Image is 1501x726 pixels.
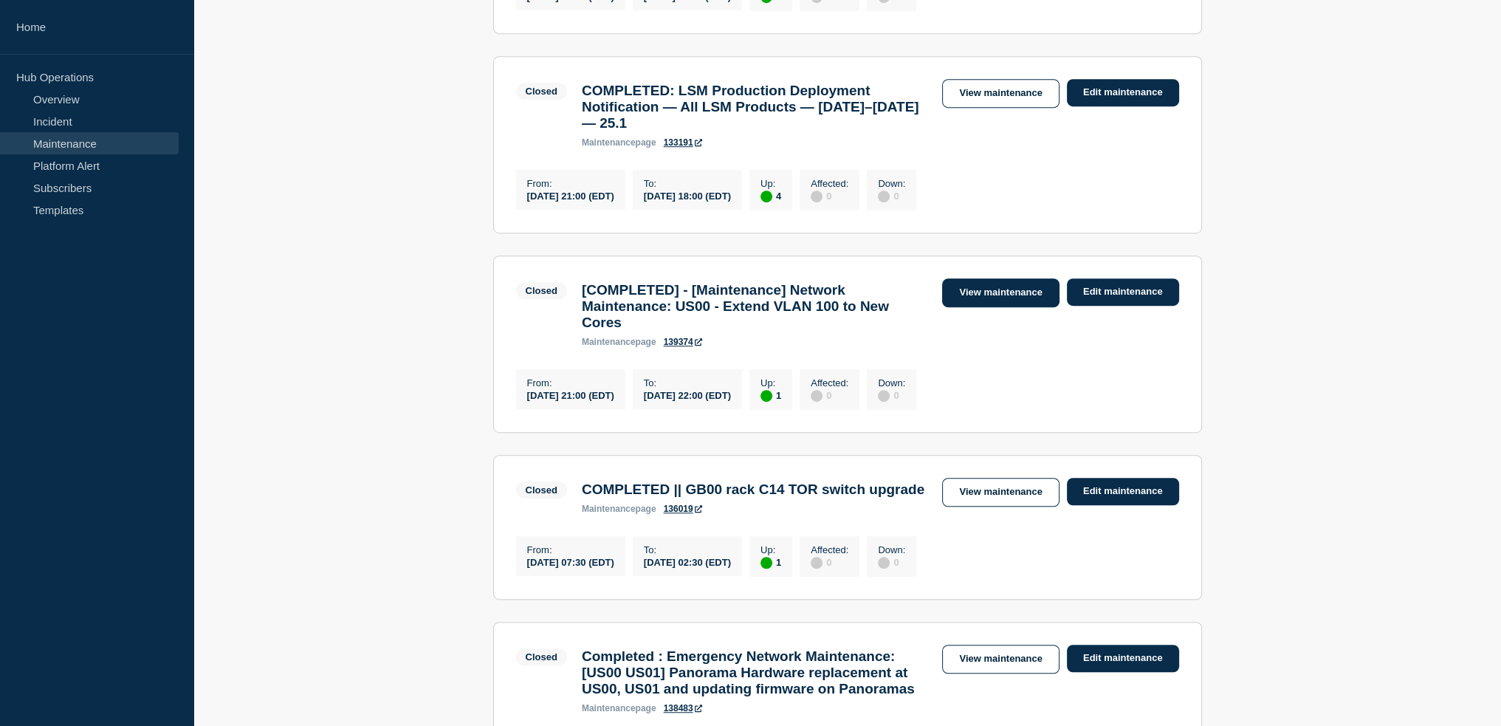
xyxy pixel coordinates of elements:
[811,178,848,189] p: Affected :
[878,388,905,402] div: 0
[760,555,781,569] div: 1
[644,544,731,555] p: To :
[527,388,614,401] div: [DATE] 21:00 (EDT)
[644,388,731,401] div: [DATE] 22:00 (EDT)
[942,645,1059,674] a: View maintenance
[760,178,781,189] p: Up :
[878,555,905,569] div: 0
[664,137,702,148] a: 133191
[811,390,822,402] div: disabled
[811,544,848,555] p: Affected :
[582,504,656,514] p: page
[582,337,636,347] span: maintenance
[644,377,731,388] p: To :
[760,377,781,388] p: Up :
[1067,79,1179,106] a: Edit maintenance
[582,703,636,713] span: maintenance
[942,278,1059,307] a: View maintenance
[582,337,656,347] p: page
[878,390,890,402] div: disabled
[760,557,772,569] div: up
[878,544,905,555] p: Down :
[664,337,702,347] a: 139374
[811,377,848,388] p: Affected :
[878,178,905,189] p: Down :
[582,137,656,148] p: page
[878,377,905,388] p: Down :
[582,504,636,514] span: maintenance
[527,189,614,202] div: [DATE] 21:00 (EDT)
[811,388,848,402] div: 0
[811,555,848,569] div: 0
[527,555,614,568] div: [DATE] 07:30 (EDT)
[1067,278,1179,306] a: Edit maintenance
[811,191,822,202] div: disabled
[644,555,731,568] div: [DATE] 02:30 (EDT)
[760,544,781,555] p: Up :
[644,178,731,189] p: To :
[664,703,702,713] a: 138483
[582,482,924,498] h3: COMPLETED || GB00 rack C14 TOR switch upgrade
[942,79,1059,108] a: View maintenance
[760,189,781,202] div: 4
[878,191,890,202] div: disabled
[527,544,614,555] p: From :
[527,377,614,388] p: From :
[1067,478,1179,505] a: Edit maintenance
[664,504,702,514] a: 136019
[760,191,772,202] div: up
[878,557,890,569] div: disabled
[760,388,781,402] div: 1
[760,390,772,402] div: up
[582,282,928,331] h3: [COMPLETED] - [Maintenance] Network Maintenance: US00 - Extend VLAN 100 to New Cores
[942,478,1059,507] a: View maintenance
[582,703,656,713] p: page
[582,648,928,697] h3: Completed : Emergency Network Maintenance: [US00 US01] Panorama Hardware replacement at US00, US0...
[811,557,822,569] div: disabled
[582,137,636,148] span: maintenance
[526,285,557,296] div: Closed
[526,86,557,97] div: Closed
[1067,645,1179,672] a: Edit maintenance
[527,178,614,189] p: From :
[644,189,731,202] div: [DATE] 18:00 (EDT)
[582,83,928,131] h3: COMPLETED: LSM Production Deployment Notification — All LSM Products — [DATE]–[DATE] — 25.1
[526,484,557,496] div: Closed
[811,189,848,202] div: 0
[526,651,557,662] div: Closed
[878,189,905,202] div: 0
